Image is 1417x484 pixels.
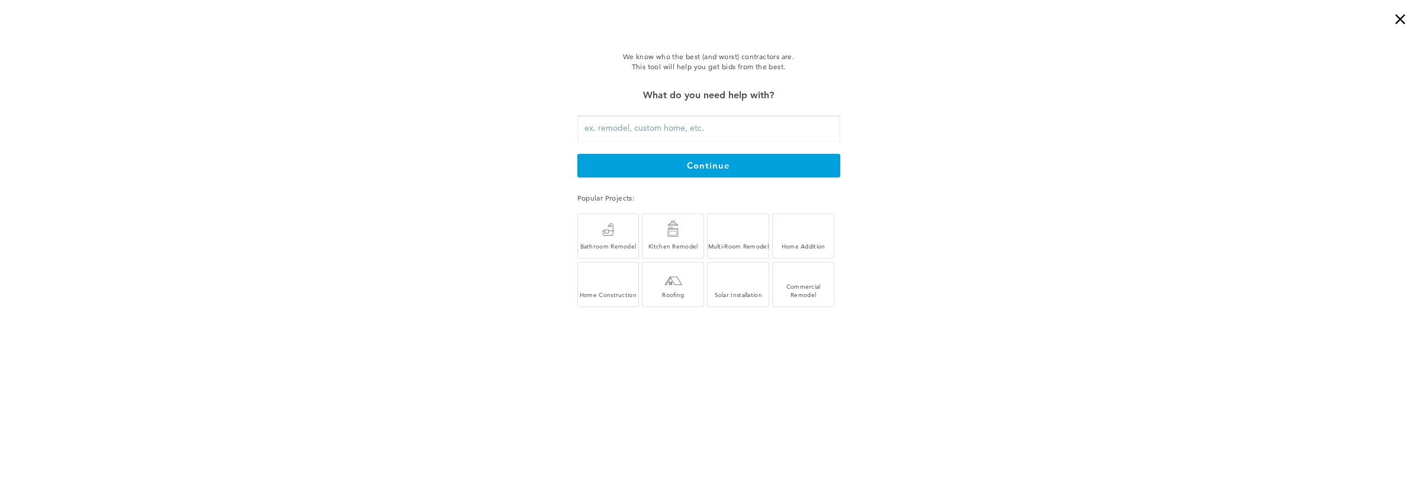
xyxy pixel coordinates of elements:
[773,242,834,250] div: Home Addition
[578,291,639,299] div: Home Construction
[773,282,834,299] div: Commercial Remodel
[642,242,703,250] div: Kitchen Remodel
[708,242,769,250] div: Multi-Room Remodel
[577,192,840,204] div: Popular Projects:
[642,291,703,299] div: Roofing
[577,154,840,178] button: continue
[518,51,899,72] div: We know who the best (and worst) contractors are. This tool will help you get bids from the best.
[577,115,840,142] input: ex. remodel, custom home, etc.
[708,291,769,299] div: Solar Installation
[578,242,639,250] div: Bathroom Remodel
[577,87,840,104] div: What do you need help with?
